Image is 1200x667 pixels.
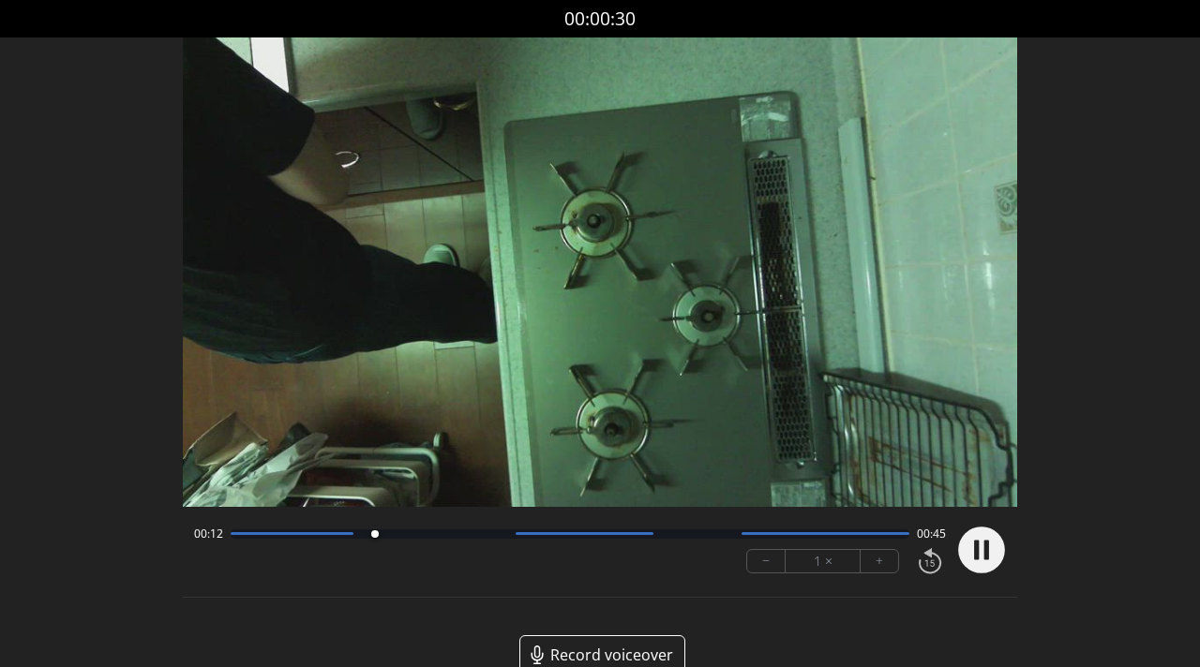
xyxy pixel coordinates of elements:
[550,644,673,666] span: Record voiceover
[786,550,861,572] div: 1 ×
[861,550,898,572] button: +
[747,550,786,572] button: −
[564,6,636,33] a: 00:00:30
[917,526,946,541] span: 00:45
[194,526,223,541] span: 00:12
